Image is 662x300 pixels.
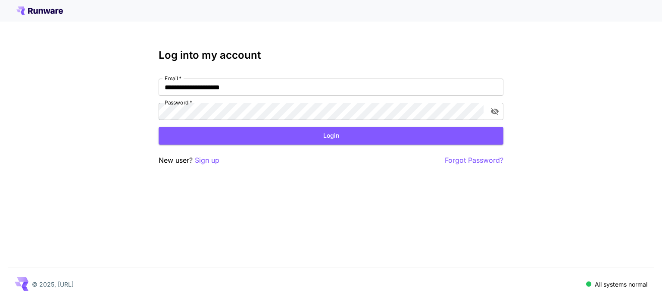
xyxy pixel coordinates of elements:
label: Email [165,75,181,82]
p: © 2025, [URL] [32,280,74,289]
p: All systems normal [595,280,647,289]
button: toggle password visibility [487,104,503,119]
button: Sign up [195,155,219,166]
button: Forgot Password? [445,155,503,166]
h3: Log into my account [159,49,503,61]
p: New user? [159,155,219,166]
label: Password [165,99,192,106]
button: Login [159,127,503,145]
